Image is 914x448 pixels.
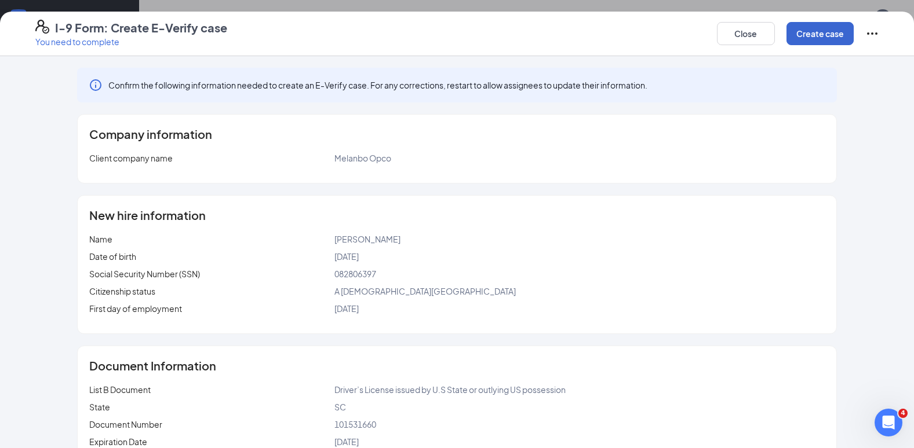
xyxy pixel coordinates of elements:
[89,419,162,429] span: Document Number
[89,286,155,296] span: Citizenship status
[334,153,391,163] span: Melanbo Opco
[786,22,854,45] button: Create case
[334,286,516,296] span: A [DEMOGRAPHIC_DATA][GEOGRAPHIC_DATA]
[334,402,346,412] span: SC
[334,384,566,395] span: Driver’s License issued by U.S State or outlying US possession
[89,234,112,244] span: Name
[35,36,227,47] p: You need to complete
[89,78,103,92] svg: Info
[334,251,359,262] span: [DATE]
[875,409,902,436] iframe: Intercom live chat
[89,269,200,279] span: Social Security Number (SSN)
[334,436,359,447] span: [DATE]
[898,409,908,418] span: 4
[334,234,400,244] span: [PERSON_NAME]
[334,303,359,314] span: [DATE]
[35,20,49,34] svg: FormI9EVerifyIcon
[89,128,212,140] span: Company information
[89,384,151,395] span: List B Document
[89,303,182,314] span: First day of employment
[89,360,216,372] span: Document Information
[89,210,206,221] span: New hire information
[334,269,376,279] span: 082806397
[89,153,173,163] span: Client company name
[89,402,110,412] span: State
[865,27,879,41] svg: Ellipses
[717,22,775,45] button: Close
[108,79,647,91] span: Confirm the following information needed to create an E-Verify case. For any corrections, restart...
[89,436,147,447] span: Expiration Date
[334,419,376,429] span: 101531660
[89,251,136,262] span: Date of birth
[55,20,227,36] h4: I-9 Form: Create E-Verify case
